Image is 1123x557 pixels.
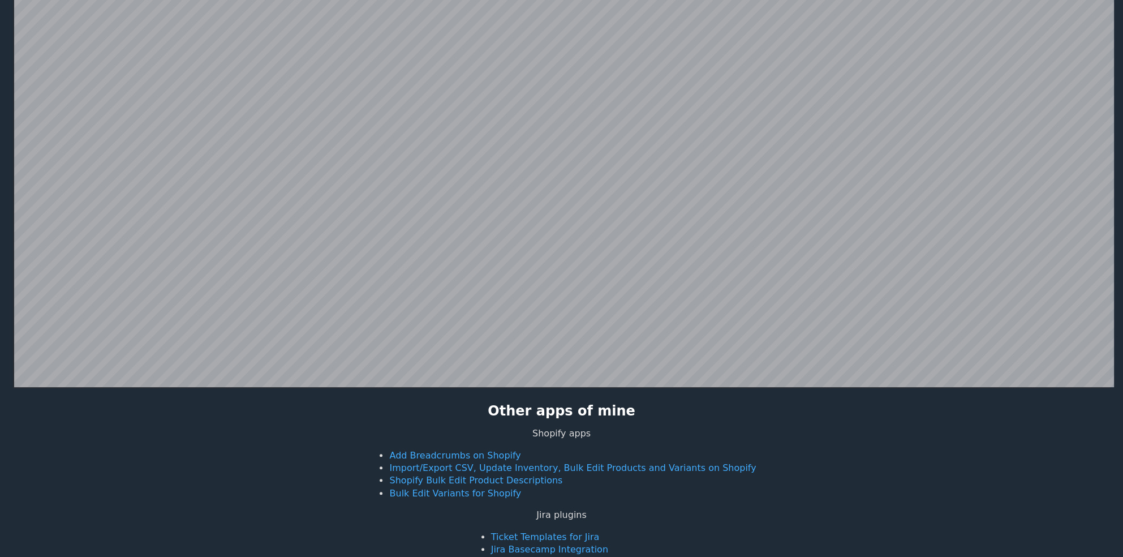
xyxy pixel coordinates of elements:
a: Add Breadcrumbs on Shopify [389,450,520,461]
a: Shopify Bulk Edit Product Descriptions [389,475,562,486]
a: Bulk Edit Variants for Shopify [389,488,521,499]
a: Ticket Templates for Jira [491,532,599,542]
a: Import/Export CSV, Update Inventory, Bulk Edit Products and Variants on Shopify [389,462,756,473]
a: Jira Basecamp Integration [491,544,608,555]
h2: Other apps of mine [488,402,635,421]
